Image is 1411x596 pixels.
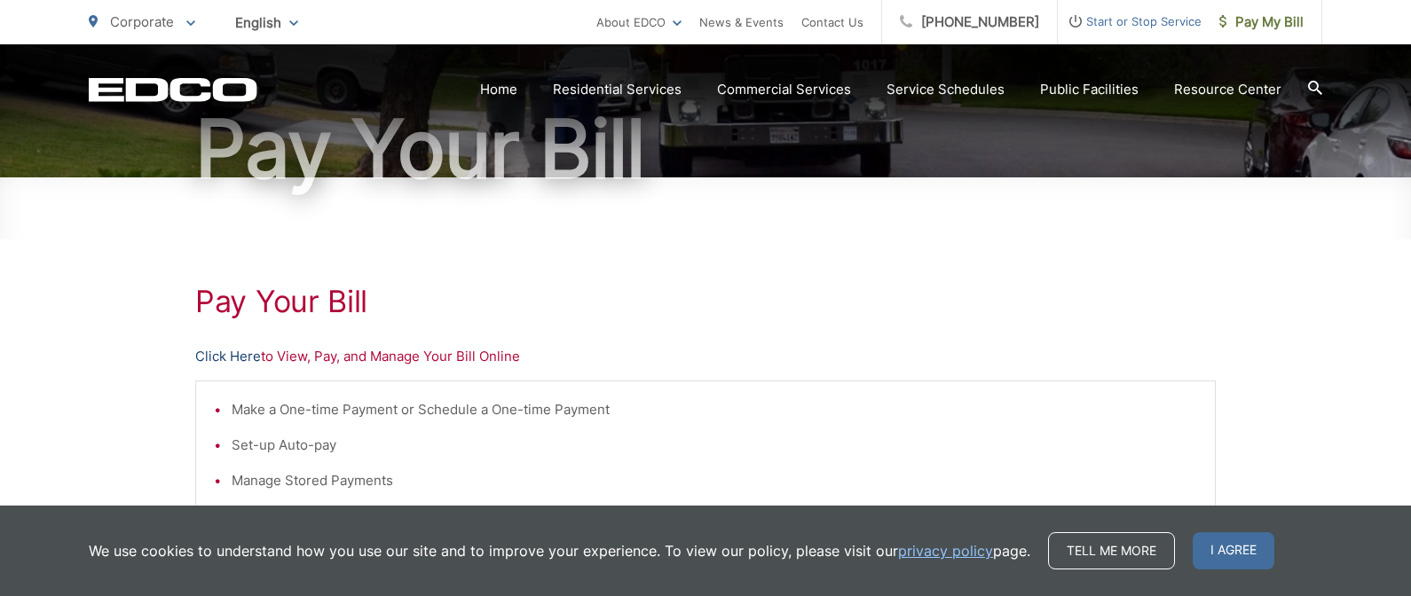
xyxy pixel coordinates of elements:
a: EDCD logo. Return to the homepage. [89,77,257,102]
a: privacy policy [898,540,993,561]
span: I agree [1193,532,1274,569]
a: Tell me more [1048,532,1175,569]
p: to View, Pay, and Manage Your Bill Online [195,346,1216,367]
a: Service Schedules [887,79,1005,100]
li: Set-up Auto-pay [232,435,1197,456]
a: News & Events [699,12,784,33]
h1: Pay Your Bill [195,284,1216,319]
li: Make a One-time Payment or Schedule a One-time Payment [232,399,1197,420]
span: Pay My Bill [1219,12,1304,33]
h1: Pay Your Bill [89,105,1322,193]
span: Corporate [110,13,174,30]
li: Manage Stored Payments [232,470,1197,491]
a: About EDCO [596,12,682,33]
a: Resource Center [1174,79,1281,100]
p: We use cookies to understand how you use our site and to improve your experience. To view our pol... [89,540,1030,561]
a: Commercial Services [717,79,851,100]
a: Contact Us [801,12,863,33]
a: Home [480,79,517,100]
a: Residential Services [553,79,682,100]
a: Click Here [195,346,261,367]
span: English [222,7,311,38]
a: Public Facilities [1040,79,1139,100]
